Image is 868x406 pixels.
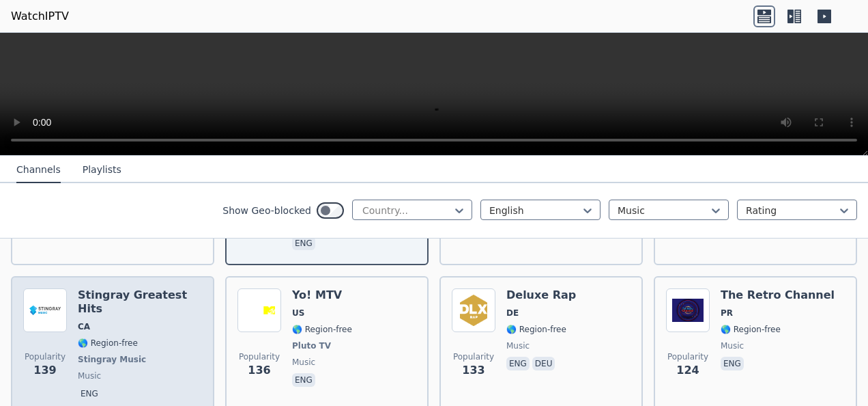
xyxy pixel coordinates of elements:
span: Popularity [239,351,280,362]
button: Channels [16,157,61,183]
h6: Stingray Greatest Hits [78,288,202,316]
span: music [506,340,530,351]
h6: The Retro Channel [721,288,835,302]
span: Pluto TV [292,340,331,351]
span: music [78,370,101,381]
span: 🌎 Region-free [506,324,566,335]
h6: Yo! MTV [292,288,352,302]
span: US [292,308,304,319]
span: Stingray Music [78,354,146,365]
span: 133 [462,362,484,379]
button: Playlists [83,157,121,183]
p: eng [292,236,315,250]
span: CA [78,321,90,332]
span: music [721,340,744,351]
p: eng [506,357,530,370]
span: music [292,357,315,368]
span: Popularity [453,351,494,362]
h6: Deluxe Rap [506,288,576,302]
span: DE [506,308,519,319]
label: Show Geo-blocked [222,204,311,217]
a: WatchIPTV [11,8,69,25]
span: Popularity [667,351,708,362]
span: 🌎 Region-free [78,338,138,349]
span: 🌎 Region-free [292,324,352,335]
span: 139 [33,362,56,379]
span: PR [721,308,733,319]
p: eng [292,373,315,387]
img: Deluxe Rap [452,288,495,332]
img: Yo! MTV [237,288,281,332]
span: 136 [248,362,270,379]
span: 124 [676,362,699,379]
span: Popularity [25,351,66,362]
img: The Retro Channel [666,288,710,332]
img: Stingray Greatest Hits [23,288,67,332]
p: eng [721,357,744,370]
p: deu [532,357,555,370]
p: eng [78,387,101,401]
span: 🌎 Region-free [721,324,781,335]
